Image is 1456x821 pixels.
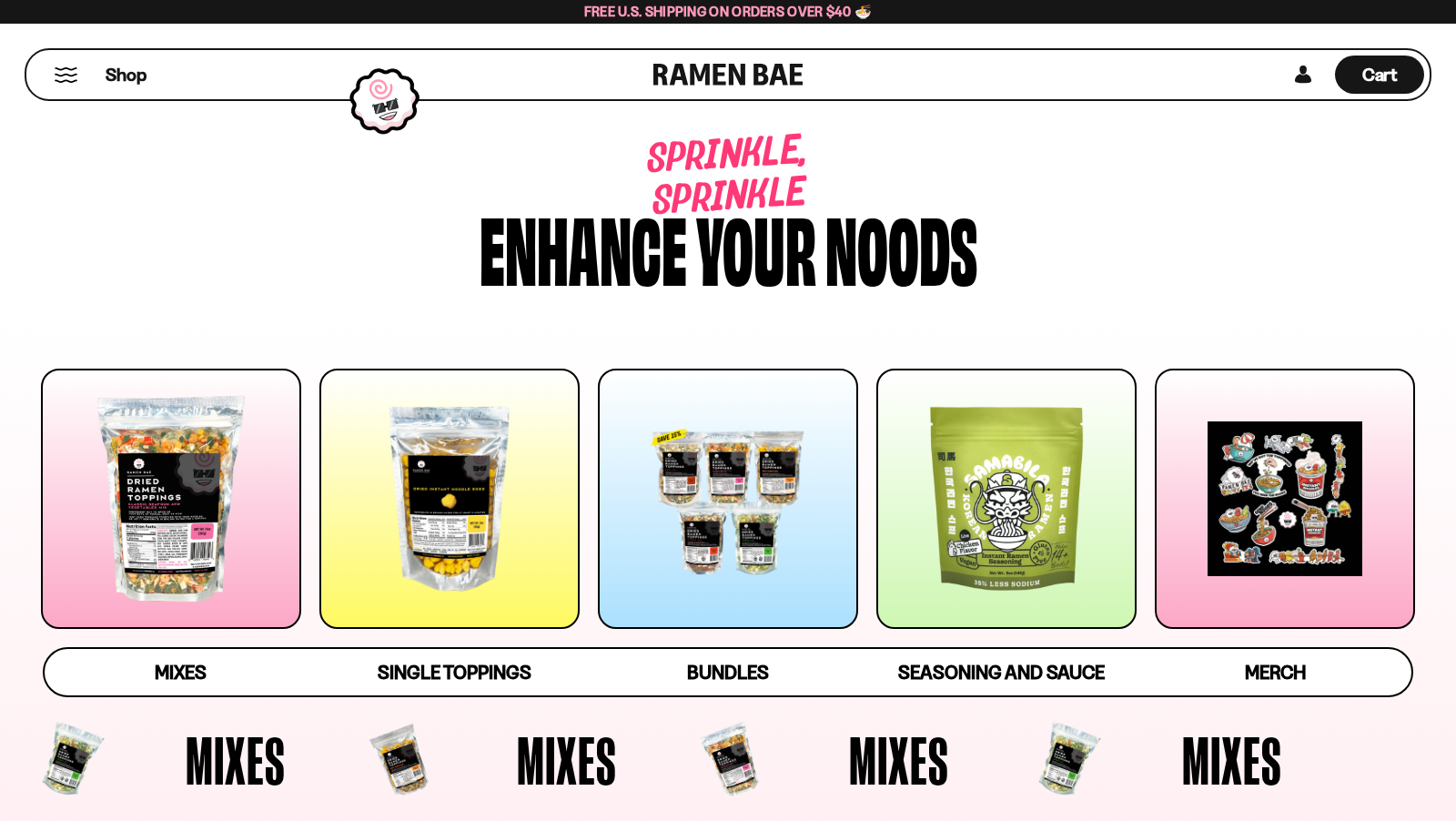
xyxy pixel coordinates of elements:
div: noods [825,203,977,289]
span: Mixes [1182,726,1282,794]
a: Seasoning and Sauce [864,649,1138,695]
a: Single Toppings [318,649,591,695]
button: Mobile Menu Trigger [54,67,78,83]
span: Mixes [849,726,949,794]
span: Mixes [155,661,207,684]
span: Free U.S. Shipping on Orders over $40 🍜 [584,3,873,20]
div: your [696,203,816,289]
a: Shop [106,56,147,94]
a: Bundles [591,649,865,695]
span: Merch [1245,661,1306,684]
a: Merch [1138,649,1412,695]
div: Enhance [480,203,687,289]
span: Mixes [517,726,617,794]
span: Mixes [186,726,286,794]
a: Mixes [45,649,318,695]
span: Shop [106,63,147,87]
span: Seasoning and Sauce [898,661,1105,684]
div: Cart [1335,50,1424,99]
span: Cart [1362,64,1398,86]
span: Bundles [687,661,769,684]
span: Single Toppings [378,661,531,684]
